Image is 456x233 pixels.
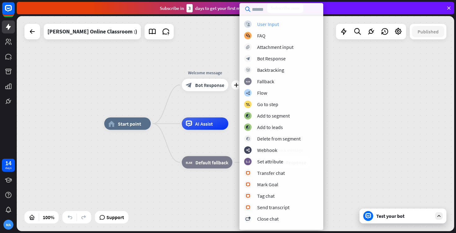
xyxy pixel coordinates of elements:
span: Start point [118,121,141,127]
div: Fallback [257,78,274,84]
button: Open LiveChat chat widget [5,2,24,21]
div: days [5,166,11,170]
div: Miss Altman's Online Classroom :) [47,24,137,39]
div: Welcome message [177,70,233,76]
i: block_add_to_segment [246,125,250,129]
i: block_fallback [246,80,250,84]
i: block_bot_response [246,57,250,61]
i: block_goto [246,102,250,106]
i: block_fallback [186,159,192,166]
div: Test your bot [376,213,432,219]
div: User Input [257,21,279,27]
div: 100% [41,212,56,222]
span: Support [106,212,124,222]
div: Go to step [257,101,278,107]
i: block_livechat [246,183,250,187]
div: Bot Response [257,55,286,62]
i: block_add_to_segment [246,114,250,118]
a: 14 days [2,159,15,172]
div: FAQ [257,32,266,39]
i: block_bot_response [186,82,192,88]
span: AI Assist [195,121,213,127]
button: Published [412,26,444,37]
i: block_delete_from_segment [246,137,250,141]
i: plus [234,83,239,87]
div: Webhook [257,147,277,153]
div: Subscribe in days to get your first month for $1 [160,4,262,12]
div: Send transcript [257,204,289,210]
i: block_livechat [246,171,250,175]
i: block_set_attribute [246,160,250,164]
i: block_livechat [246,205,250,209]
div: Set attribute [257,158,283,165]
div: Transfer chat [257,170,285,176]
span: Bot Response [195,82,224,88]
div: Add to segment [257,113,290,119]
i: webhooks [246,148,250,152]
i: home_2 [108,121,115,127]
i: block_user_input [246,22,250,26]
i: block_faq [246,34,250,38]
div: Add to leads [257,124,283,130]
div: Tag chat [257,193,275,199]
span: Default fallback [195,159,228,166]
i: block_close_chat [245,217,250,221]
div: Mark Goal [257,181,278,188]
i: block_attachment [246,45,250,49]
div: Attachment input [257,44,293,50]
div: Backtracking [257,67,284,73]
div: Delete from segment [257,136,301,142]
div: MA [3,220,13,230]
div: 3 [186,4,193,12]
div: Flow [257,90,267,96]
i: block_backtracking [246,68,250,72]
div: 14 [5,160,11,166]
i: builder_tree [246,91,250,95]
div: Close chat [257,216,279,222]
i: block_livechat [246,194,250,198]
